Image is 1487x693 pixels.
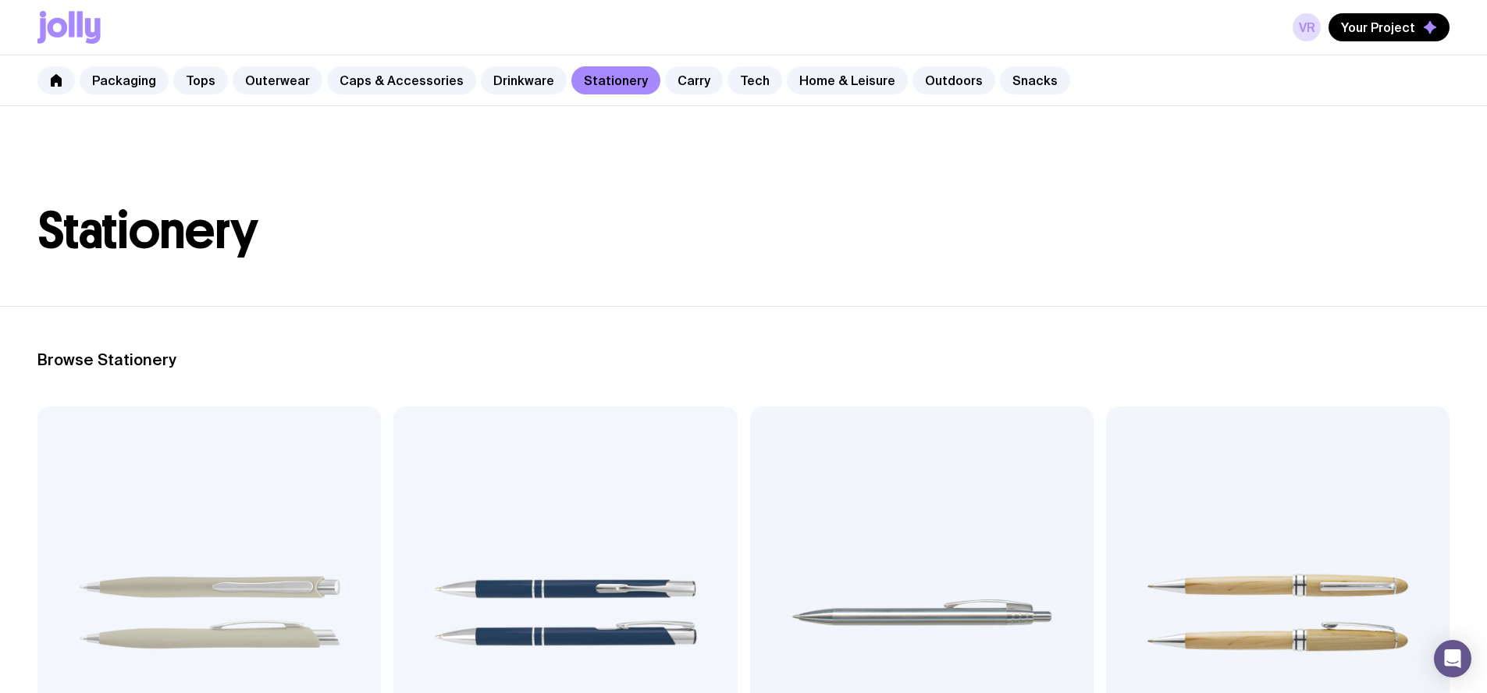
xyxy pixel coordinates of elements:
a: Tech [727,66,782,94]
a: Drinkware [481,66,567,94]
a: Stationery [571,66,660,94]
a: Tops [173,66,228,94]
a: Outdoors [912,66,995,94]
span: Your Project [1341,20,1415,35]
a: Home & Leisure [787,66,908,94]
a: Snacks [1000,66,1070,94]
a: Packaging [80,66,169,94]
h2: Browse Stationery [37,350,1450,369]
a: VR [1293,13,1321,41]
button: Your Project [1329,13,1450,41]
a: Outerwear [233,66,322,94]
h1: Stationery [37,206,1450,256]
a: Caps & Accessories [327,66,476,94]
a: Carry [665,66,723,94]
div: Open Intercom Messenger [1434,640,1471,677]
